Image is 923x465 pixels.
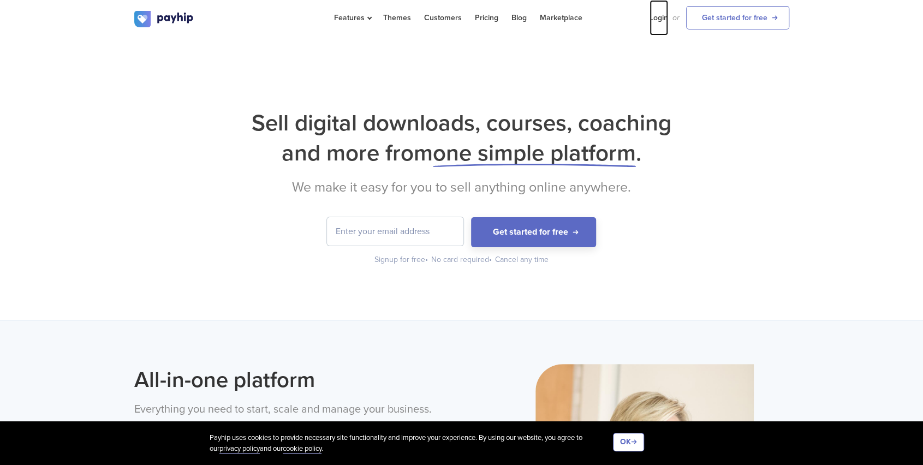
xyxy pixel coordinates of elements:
button: OK [613,433,644,451]
span: • [425,255,428,264]
div: No card required [431,254,493,265]
div: Payhip uses cookies to provide necessary site functionality and improve your experience. By using... [210,433,613,454]
h1: Sell digital downloads, courses, coaching and more from [134,108,789,168]
a: privacy policy [219,444,260,454]
h2: We make it easy for you to sell anything online anywhere. [134,179,789,195]
span: one simple platform [433,139,636,167]
p: Everything you need to start, scale and manage your business. [134,401,454,418]
a: Get started for free [686,6,789,29]
div: Cancel any time [495,254,549,265]
span: . [636,139,641,167]
div: Signup for free [374,254,429,265]
a: cookie policy [283,444,321,454]
h2: All-in-one platform [134,364,454,396]
span: Features [334,13,370,22]
input: Enter your email address [327,217,463,246]
span: • [489,255,492,264]
img: logo.svg [134,11,194,27]
button: Get started for free [471,217,596,247]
